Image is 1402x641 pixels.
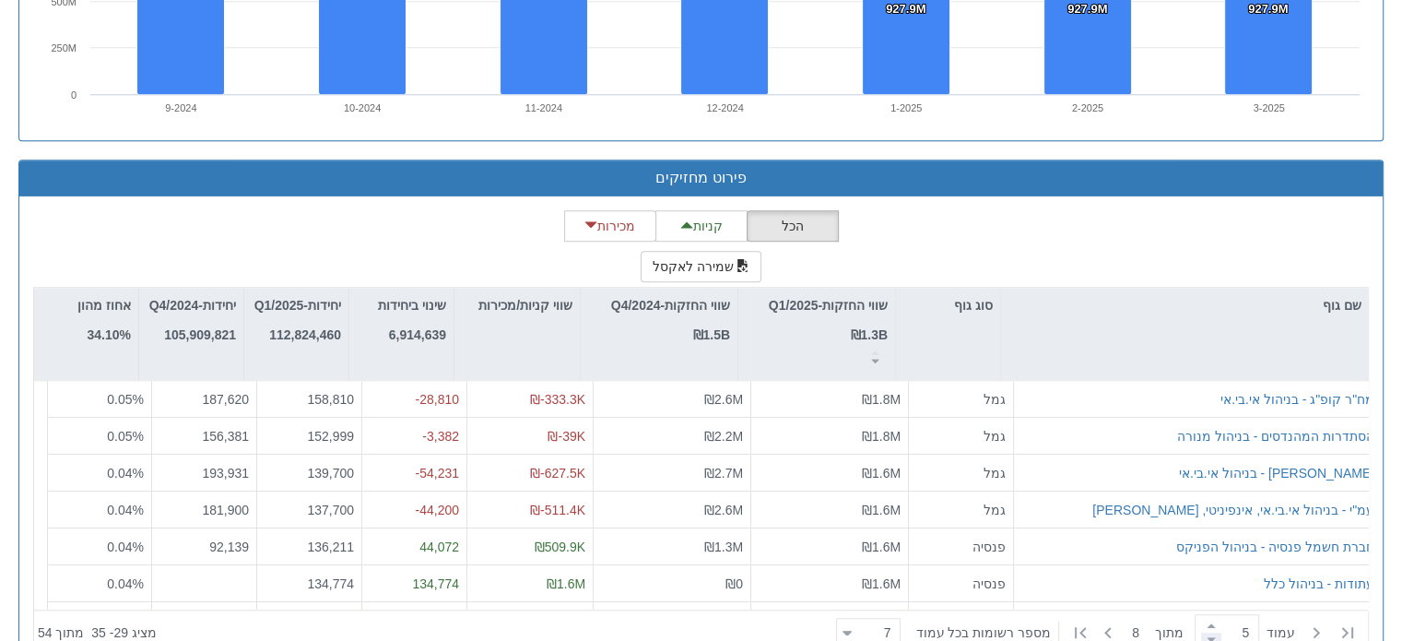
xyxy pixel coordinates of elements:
div: 44,072 [370,537,459,555]
div: פנסיה [916,537,1006,555]
text: 10-2024 [344,102,381,113]
span: ₪1.6M [862,502,901,516]
div: 0.05 % [55,426,144,445]
button: מכירות [564,210,656,242]
div: 0.04 % [55,500,144,518]
button: [PERSON_NAME] - בניהול אי.בי.אי [1179,463,1374,481]
div: שווי קניות/מכירות [454,288,580,344]
p: אחוז מהון [77,295,131,315]
div: סוג גוף [896,288,1000,323]
div: 0.04 % [55,537,144,555]
span: ₪1.6M [862,539,901,553]
text: 11-2024 [525,102,562,113]
div: גמל [916,500,1006,518]
text: 9-2024 [165,102,196,113]
span: ₪2.7M [704,465,743,480]
span: ₪2.6M [704,502,743,516]
div: -44,200 [370,500,459,518]
div: 92,139 [159,537,249,555]
span: ₪1.6M [547,576,585,590]
span: ₪-627.5K [530,465,585,480]
div: 158,810 [265,390,354,409]
p: שווי החזקות-Q1/2025 [769,295,888,315]
span: ₪2.2M [704,428,743,443]
button: עמ"י - בניהול אי.בי.אי, אינפיניטי, [PERSON_NAME] [1092,500,1374,518]
button: מח"ר קופ"ג - בניהול אי.בי.אי [1220,390,1374,409]
span: ₪1.6M [862,465,901,480]
div: 181,900 [159,500,249,518]
div: 134,774 [265,574,354,592]
tspan: 927.9M [1248,2,1288,16]
span: ₪-333.3K [530,392,585,407]
div: פנסיה [916,574,1006,592]
span: ₪509.9K [535,539,585,553]
span: ₪2.6M [704,392,743,407]
div: 0.04 % [55,463,144,481]
h3: פירוט מחזיקים [33,170,1369,186]
span: ₪-511.4K [530,502,585,516]
p: שווי החזקות-Q4/2024 [611,295,730,315]
strong: 112,824,460 [269,327,341,342]
div: שם גוף [1001,288,1369,323]
div: -28,810 [370,390,459,409]
div: 193,931 [159,463,249,481]
strong: ₪1.5B [692,327,730,342]
text: 2-2025 [1072,102,1103,113]
button: עתודות - בניהול כלל [1264,574,1374,592]
div: 136,211 [265,537,354,555]
p: יחידות-Q4/2024 [149,295,236,315]
span: ₪1.8M [862,428,901,443]
div: 137,700 [265,500,354,518]
div: 0.05 % [55,390,144,409]
div: 0.04 % [55,574,144,592]
div: 134,774 [370,574,459,592]
strong: 34.10% [88,327,131,342]
tspan: 927.9M [886,2,925,16]
button: חברת חשמל פנסיה - בניהול הפניקס [1176,537,1374,555]
div: 139,700 [265,463,354,481]
div: גמל [916,463,1006,481]
text: 0 [71,89,77,101]
div: 187,620 [159,390,249,409]
text: 12-2024 [706,102,743,113]
text: 1-2025 [890,102,922,113]
div: 152,999 [265,426,354,445]
button: שמירה לאקסל [641,251,762,282]
div: -54,231 [370,463,459,481]
button: הסתדרות המהנדסים - בניהול מנורה [1177,426,1374,445]
strong: 6,914,639 [389,327,446,342]
div: -3,382 [370,426,459,445]
span: ₪-39K [548,428,585,443]
span: ₪1.3M [704,539,743,553]
p: שינוי ביחידות [378,295,446,315]
span: ₪1.6M [862,576,901,590]
tspan: 927.9M [1067,2,1107,16]
span: ₪1.8M [862,392,901,407]
text: 3-2025 [1254,102,1285,113]
p: יחידות-Q1/2025 [254,295,341,315]
div: 156,381 [159,426,249,445]
span: ₪0 [725,576,743,590]
button: קניות [655,210,748,242]
button: הכל [747,210,839,242]
strong: ₪1.3B [850,327,888,342]
div: גמל [916,390,1006,409]
text: 250M [51,42,77,53]
div: גמל [916,426,1006,445]
strong: 105,909,821 [164,327,236,342]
